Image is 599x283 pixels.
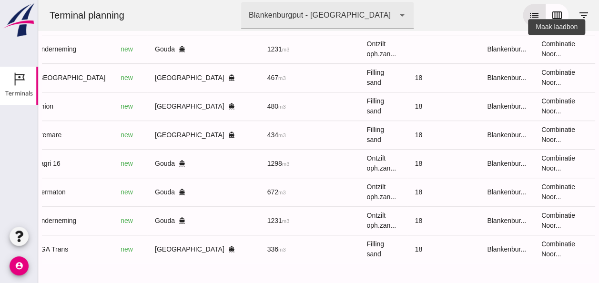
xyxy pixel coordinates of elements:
[117,159,197,169] div: Gouda
[369,206,442,235] td: 18
[441,121,496,149] td: Blankenbur...
[75,178,109,206] td: new
[513,10,525,21] i: calendar_view_week
[240,190,248,195] small: m3
[222,149,274,178] td: 1298
[441,206,496,235] td: Blankenbur...
[222,178,274,206] td: 672
[75,35,109,63] td: new
[117,130,197,140] div: [GEOGRAPHIC_DATA]
[321,63,369,92] td: Filling sand
[441,178,496,206] td: Blankenbur...
[240,132,248,138] small: m3
[190,246,197,253] i: directions_boat
[496,121,555,149] td: Combinatie Noor...
[496,149,555,178] td: Combinatie Noor...
[441,235,496,263] td: Blankenbur...
[321,35,369,63] td: Ontzilt oph.zan...
[222,235,274,263] td: 336
[75,92,109,121] td: new
[496,92,555,121] td: Combinatie Noor...
[117,187,197,197] div: Gouda
[441,149,496,178] td: Blankenbur...
[441,92,496,121] td: Blankenbur...
[2,2,36,38] img: logo-small.a267ee39.svg
[117,101,197,111] div: [GEOGRAPHIC_DATA]
[75,235,109,263] td: new
[321,178,369,206] td: Ontzilt oph.zan...
[244,218,252,224] small: m3
[321,235,369,263] td: Filling sand
[5,90,33,96] div: Terminals
[240,75,248,81] small: m3
[369,63,442,92] td: 18
[190,131,197,138] i: directions_boat
[141,160,147,167] i: directions_boat
[75,206,109,235] td: new
[117,73,197,83] div: [GEOGRAPHIC_DATA]
[369,178,442,206] td: 18
[496,63,555,92] td: Combinatie Noor...
[75,121,109,149] td: new
[244,47,252,52] small: m3
[222,35,274,63] td: 1231
[240,247,248,253] small: m3
[244,161,252,167] small: m3
[240,104,248,110] small: m3
[369,235,442,263] td: 18
[441,63,496,92] td: Blankenbur...
[358,10,370,21] i: arrow_drop_down
[10,256,29,275] i: account_circle
[117,44,197,54] div: Gouda
[211,10,353,21] div: Blankenburgput - [GEOGRAPHIC_DATA]
[222,63,274,92] td: 467
[190,103,197,110] i: directions_boat
[222,121,274,149] td: 434
[75,63,109,92] td: new
[321,206,369,235] td: Ontzilt oph.zan...
[540,10,551,21] i: filter_list
[117,244,197,254] div: [GEOGRAPHIC_DATA]
[496,35,555,63] td: Combinatie Noor...
[222,92,274,121] td: 480
[141,217,147,224] i: directions_boat
[321,149,369,178] td: Ontzilt oph.zan...
[441,35,496,63] td: Blankenbur...
[222,206,274,235] td: 1231
[4,9,94,22] div: Terminal planning
[369,121,442,149] td: 18
[369,149,442,178] td: 18
[75,149,109,178] td: new
[321,121,369,149] td: Filling sand
[117,216,197,226] div: Gouda
[496,235,555,263] td: Combinatie Noor...
[321,92,369,121] td: Filling sand
[496,178,555,206] td: Combinatie Noor...
[141,46,147,52] i: directions_boat
[496,206,555,235] td: Combinatie Noor...
[490,10,502,21] i: list
[190,74,197,81] i: directions_boat
[369,92,442,121] td: 18
[141,189,147,195] i: directions_boat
